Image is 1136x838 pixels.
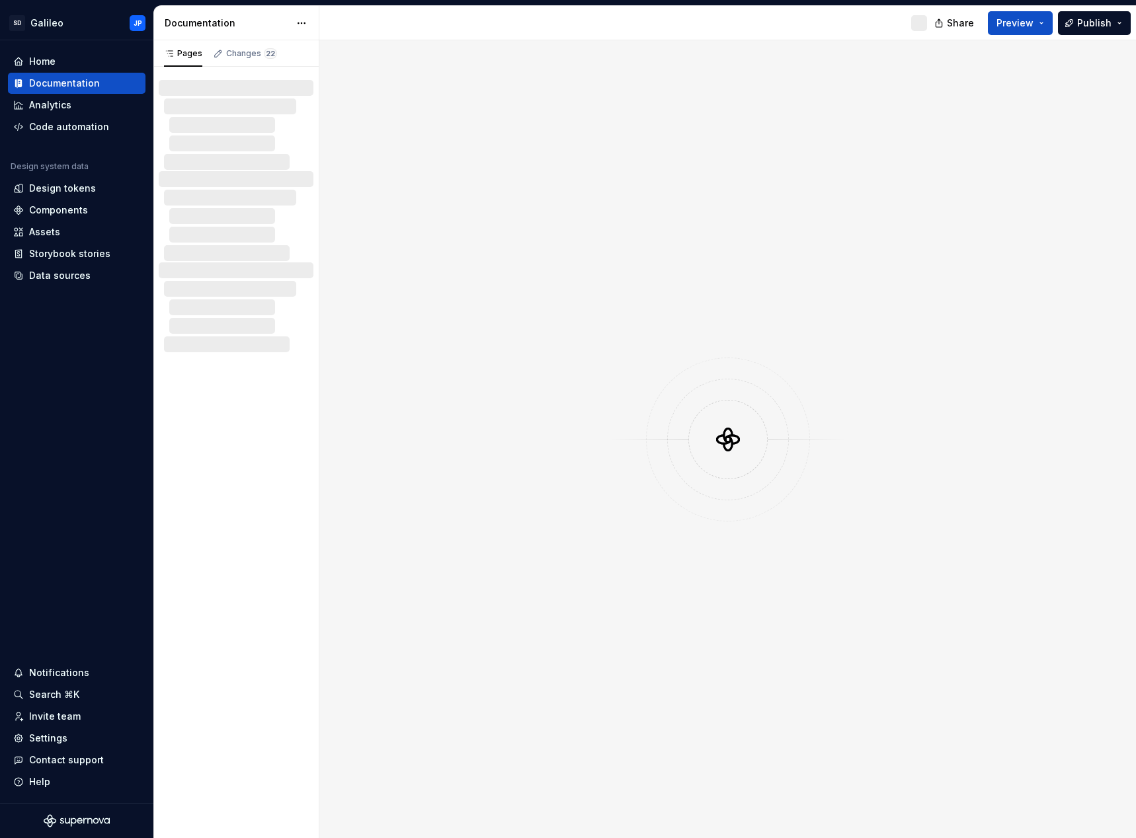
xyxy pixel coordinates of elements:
[8,200,145,221] a: Components
[8,706,145,727] a: Invite team
[8,662,145,683] button: Notifications
[29,775,50,788] div: Help
[164,48,202,59] div: Pages
[44,814,110,827] svg: Supernova Logo
[29,269,91,282] div: Data sources
[8,51,145,72] a: Home
[29,247,110,260] div: Storybook stories
[8,95,145,116] a: Analytics
[29,55,56,68] div: Home
[11,161,89,172] div: Design system data
[988,11,1053,35] button: Preview
[947,17,974,30] span: Share
[3,9,151,37] button: SDGalileoJP
[8,771,145,792] button: Help
[8,728,145,749] a: Settings
[29,182,96,195] div: Design tokens
[29,77,100,90] div: Documentation
[29,204,88,217] div: Components
[8,178,145,199] a: Design tokens
[226,48,277,59] div: Changes
[29,732,67,745] div: Settings
[29,753,104,767] div: Contact support
[8,749,145,771] button: Contact support
[134,18,142,28] div: JP
[928,11,983,35] button: Share
[8,243,145,264] a: Storybook stories
[29,98,71,112] div: Analytics
[8,265,145,286] a: Data sources
[30,17,63,30] div: Galileo
[1058,11,1131,35] button: Publish
[1077,17,1112,30] span: Publish
[264,48,277,59] span: 22
[29,688,79,701] div: Search ⌘K
[9,15,25,31] div: SD
[8,73,145,94] a: Documentation
[8,684,145,705] button: Search ⌘K
[29,225,60,239] div: Assets
[29,710,81,723] div: Invite team
[165,17,290,30] div: Documentation
[996,17,1034,30] span: Preview
[8,116,145,137] a: Code automation
[29,666,89,679] div: Notifications
[8,221,145,243] a: Assets
[29,120,109,133] div: Code automation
